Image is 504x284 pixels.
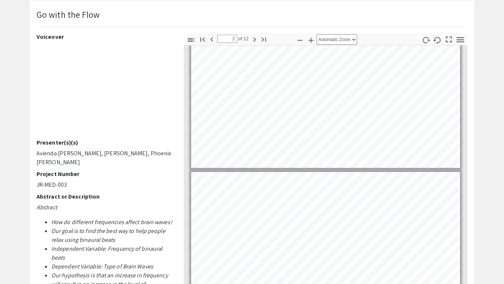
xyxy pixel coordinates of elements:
[454,34,467,45] button: Tools
[196,34,209,44] button: Go to First Page
[185,34,197,45] button: Toggle Sidebar
[431,34,444,45] button: Rotate Counterclockwise
[206,34,218,44] button: Previous Page
[37,43,173,139] iframe: Avi Phoenix Tadan DMRSEF 21-22
[37,139,173,146] h2: Presenter(s)(s)
[37,203,57,211] em: Abstract
[317,34,357,45] select: Zoom
[51,263,153,270] em: Dependent Variable: Type of Brain Waves
[37,170,173,177] h2: Project Number
[305,34,317,45] button: Zoom In
[217,35,237,43] input: Page
[51,245,162,261] em: Independent Variable: Frequency of binaural beats
[258,34,270,44] button: Go to Last Page
[51,227,165,244] em: Our goal is to find the best way to help people relax using binaural beats
[420,34,432,45] button: Rotate Clockwise
[37,149,173,167] p: Avienda [PERSON_NAME], [PERSON_NAME], Phoenix [PERSON_NAME]
[37,193,173,200] h2: Abstract or Description
[237,35,249,43] span: of 12
[443,33,455,44] button: Switch to Presentation Mode
[37,180,173,189] p: JR-MED-003
[248,34,261,44] button: Next Page
[51,218,173,226] em: How do different frequencies affect brain waves?
[294,34,306,45] button: Zoom Out
[37,33,173,40] h2: Voiceover
[37,8,100,21] p: Go with the Flow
